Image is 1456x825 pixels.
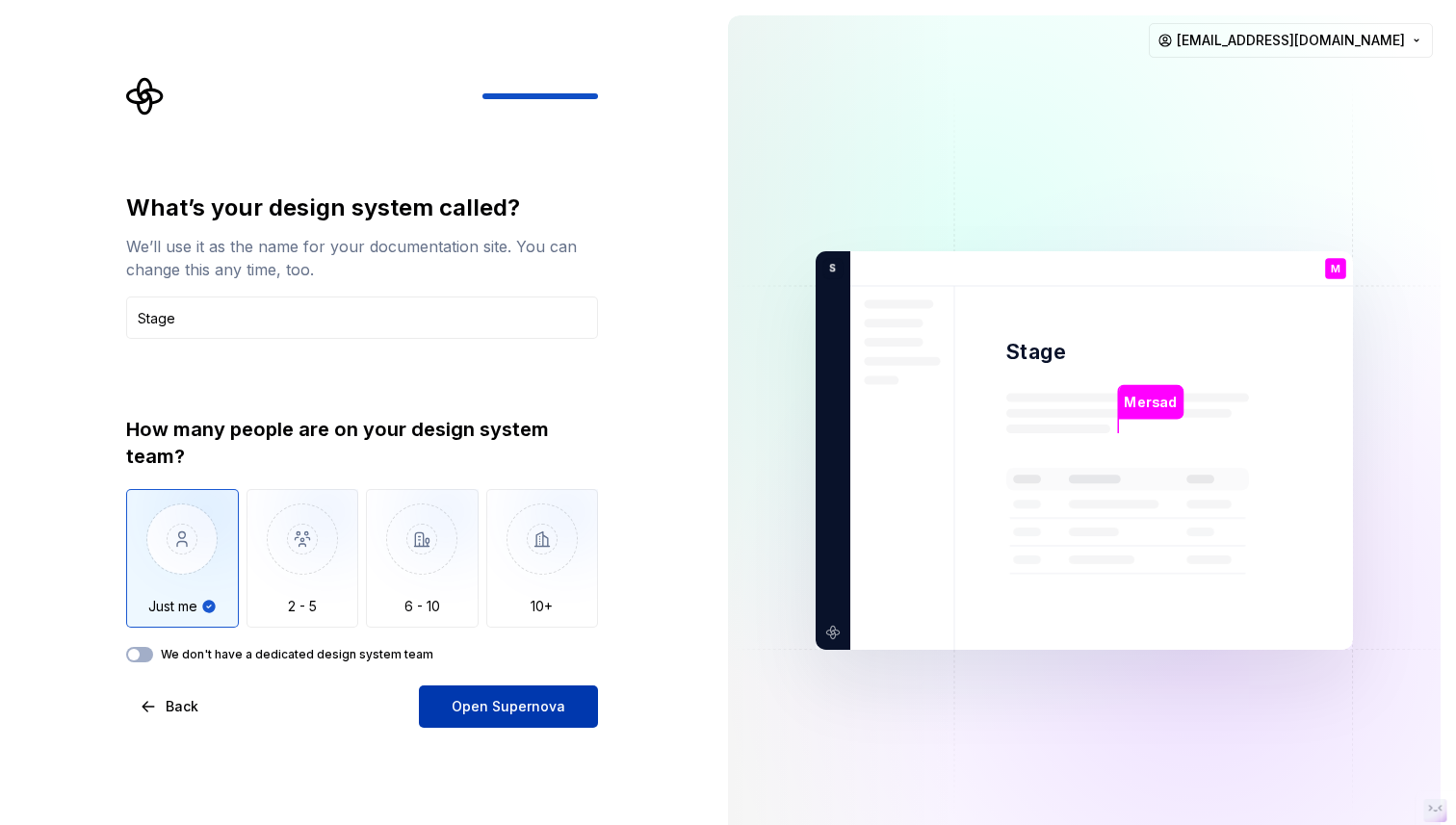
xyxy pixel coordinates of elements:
[161,647,433,662] label: We don't have a dedicated design system team
[126,235,598,281] div: We’ll use it as the name for your documentation site. You can change this any time, too.
[419,685,598,728] button: Open Supernova
[126,416,598,470] div: How many people are on your design system team?
[126,77,165,116] svg: Supernova Logo
[126,685,215,728] button: Back
[1177,31,1405,50] span: [EMAIL_ADDRESS][DOMAIN_NAME]
[166,697,198,716] span: Back
[1006,338,1065,366] p: Stage
[822,260,836,277] p: S
[1331,264,1340,274] p: M
[452,697,565,716] span: Open Supernova
[126,193,598,223] div: What’s your design system called?
[1124,392,1177,413] p: Mersad
[126,296,598,339] input: Design system name
[1149,23,1433,58] button: [EMAIL_ADDRESS][DOMAIN_NAME]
